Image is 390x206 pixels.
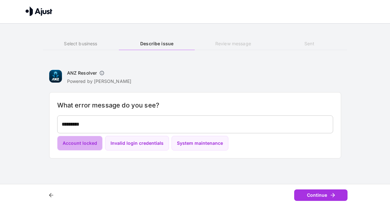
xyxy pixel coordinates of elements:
[57,100,333,110] h6: What error message do you see?
[43,40,119,47] h6: Select business
[67,78,132,85] p: Powered by [PERSON_NAME]
[57,136,103,151] button: Account locked
[26,6,52,16] img: Ajust
[271,40,347,47] h6: Sent
[294,189,348,201] button: Continue
[119,40,195,47] h6: Describe issue
[49,70,62,83] img: ANZ
[195,40,271,47] h6: Review message
[105,136,169,151] button: Invalid login credentials
[172,136,228,151] button: System maintenance
[67,70,97,76] h6: ANZ Resolver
